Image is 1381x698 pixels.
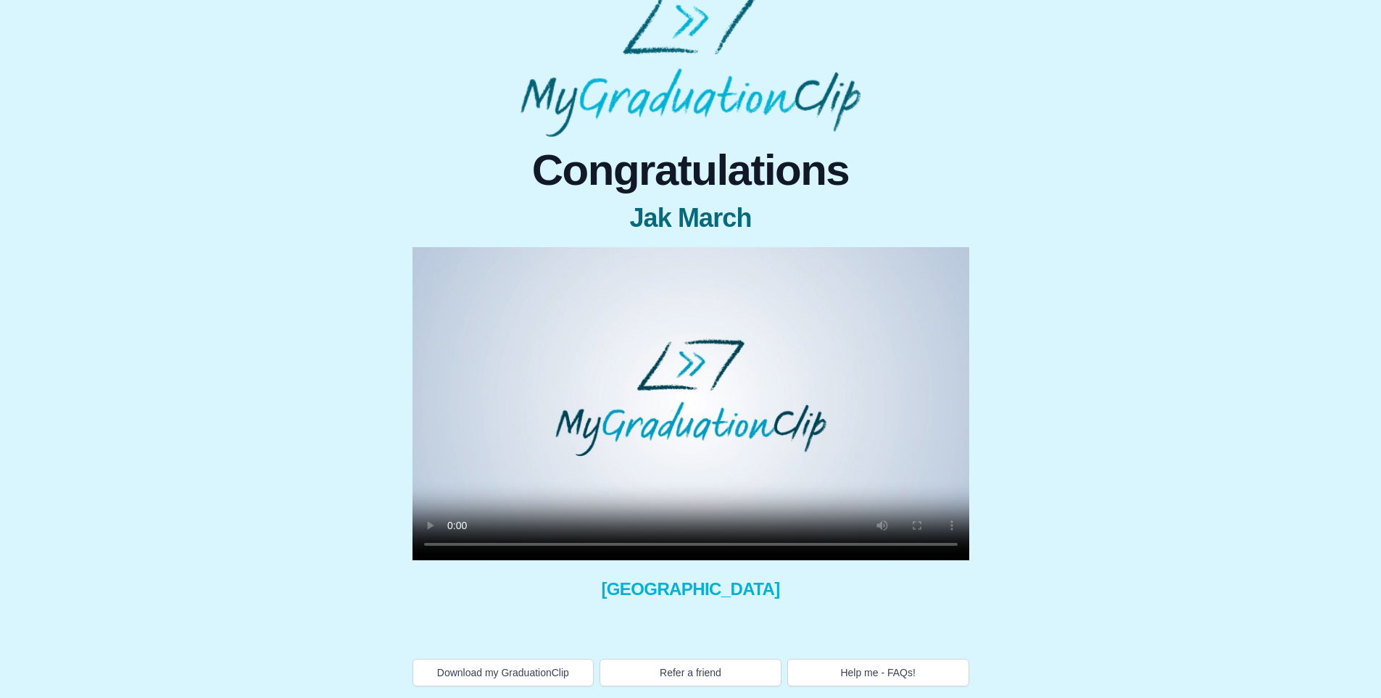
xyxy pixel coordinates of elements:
[787,659,969,686] button: Help me - FAQs!
[412,578,969,601] span: [GEOGRAPHIC_DATA]
[600,659,781,686] button: Refer a friend
[412,659,594,686] button: Download my GraduationClip
[412,149,969,192] span: Congratulations
[412,204,969,233] span: Jak March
